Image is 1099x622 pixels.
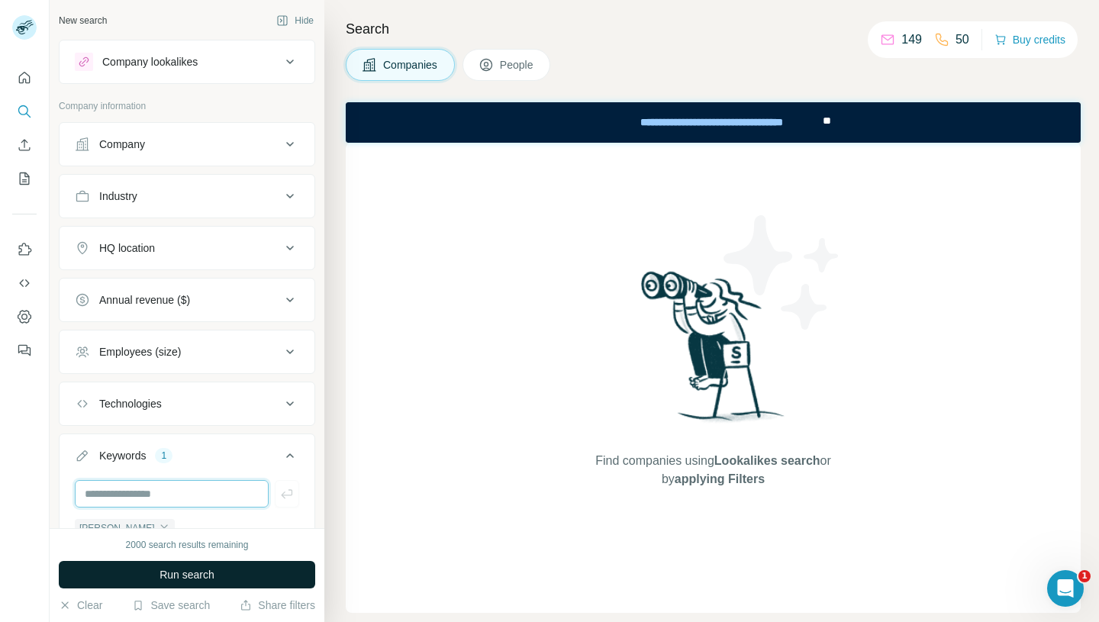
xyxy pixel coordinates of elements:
button: Use Surfe API [12,269,37,297]
button: Keywords1 [60,437,314,480]
button: Feedback [12,337,37,364]
p: 149 [901,31,922,49]
span: People [500,57,535,73]
span: [PERSON_NAME] [79,521,155,535]
div: Annual revenue ($) [99,292,190,308]
h4: Search [346,18,1081,40]
span: Companies [383,57,439,73]
span: Find companies using or by [591,452,835,488]
img: Surfe Illustration - Stars [714,204,851,341]
button: Share filters [240,598,315,613]
button: HQ location [60,230,314,266]
span: Run search [160,567,214,582]
div: Company [99,137,145,152]
div: Employees (size) [99,344,181,359]
button: Clear [59,598,102,613]
button: Technologies [60,385,314,422]
button: Run search [59,561,315,588]
button: Employees (size) [60,334,314,370]
button: Annual revenue ($) [60,282,314,318]
div: 2000 search results remaining [126,538,249,552]
button: Use Surfe on LinkedIn [12,236,37,263]
button: Save search [132,598,210,613]
button: Industry [60,178,314,214]
iframe: Banner [346,102,1081,143]
div: Technologies [99,396,162,411]
div: Keywords [99,448,146,463]
p: Company information [59,99,315,113]
span: 1 [1078,570,1091,582]
div: New search [59,14,107,27]
iframe: Intercom live chat [1047,570,1084,607]
span: applying Filters [675,472,765,485]
div: 1 [155,449,172,462]
button: Company lookalikes [60,44,314,80]
p: 50 [956,31,969,49]
button: My lists [12,165,37,192]
button: Search [12,98,37,125]
button: Buy credits [994,29,1065,50]
button: Enrich CSV [12,131,37,159]
img: Surfe Illustration - Woman searching with binoculars [634,267,793,437]
button: Hide [266,9,324,32]
span: Lookalikes search [714,454,820,467]
div: Industry [99,189,137,204]
button: Dashboard [12,303,37,330]
div: Company lookalikes [102,54,198,69]
div: HQ location [99,240,155,256]
button: Company [60,126,314,163]
button: Quick start [12,64,37,92]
